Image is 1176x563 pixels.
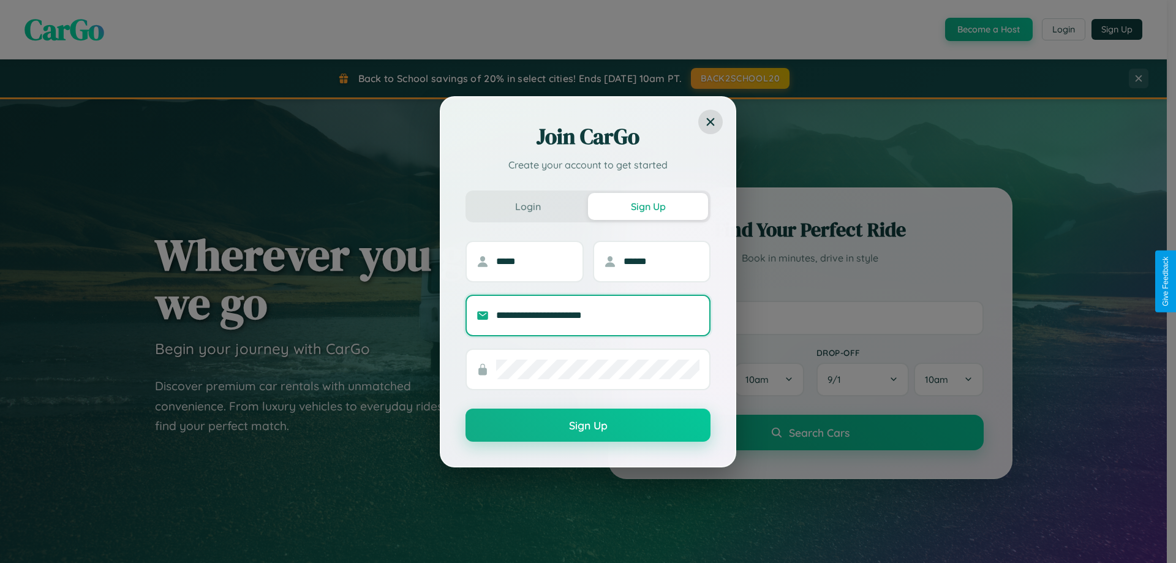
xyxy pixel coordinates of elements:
button: Login [468,193,588,220]
p: Create your account to get started [466,157,710,172]
h2: Join CarGo [466,122,710,151]
button: Sign Up [588,193,708,220]
button: Sign Up [466,409,710,442]
div: Give Feedback [1161,257,1170,306]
